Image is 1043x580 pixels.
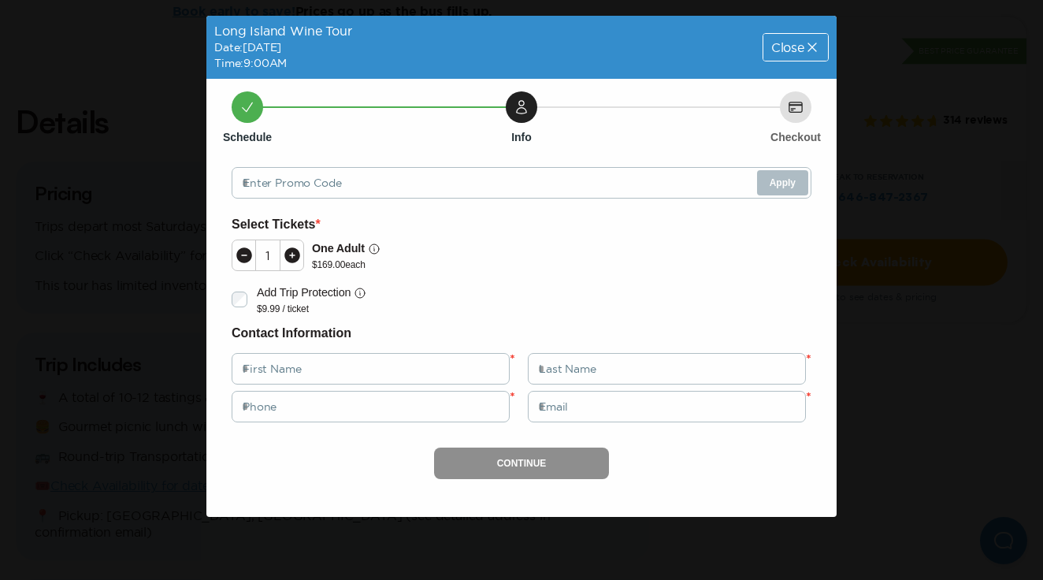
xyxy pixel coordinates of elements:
[257,303,366,315] p: $9.99 / ticket
[214,41,281,54] span: Date: [DATE]
[771,41,804,54] span: Close
[312,240,365,258] p: One Adult
[312,258,380,271] p: $ 169.00 each
[214,57,287,69] span: Time: 9:00AM
[214,24,352,38] span: Long Island Wine Tour
[232,323,811,344] h6: Contact Information
[256,249,280,262] div: 1
[232,214,811,235] h6: Select Tickets
[257,284,351,302] p: Add Trip Protection
[770,129,821,145] h6: Checkout
[511,129,532,145] h6: Info
[223,129,272,145] h6: Schedule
